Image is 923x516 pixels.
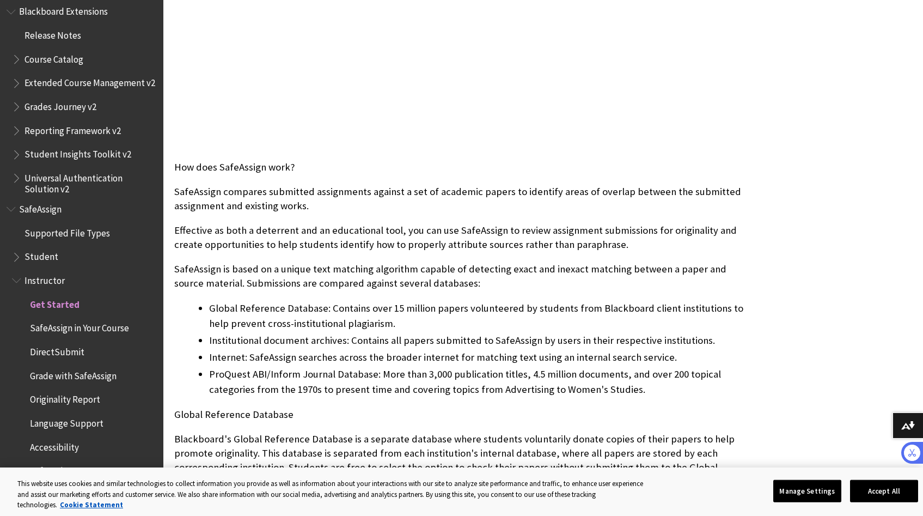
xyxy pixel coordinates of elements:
[209,333,751,348] li: Institutional document archives: Contains all papers submitted to SafeAssign by users in their re...
[25,122,121,136] span: Reporting Framework v2
[19,200,62,215] span: SafeAssign
[174,262,751,290] p: SafeAssign is based on a unique text matching algorithm capable of detecting exact and inexact ma...
[174,223,751,252] p: Effective as both a deterrent and an educational tool, you can use SafeAssign to review assignmen...
[773,479,841,502] button: Manage Settings
[7,3,157,195] nav: Book outline for Blackboard Extensions
[30,343,84,357] span: DirectSubmit
[30,438,79,453] span: Accessibility
[25,98,96,112] span: Grades Journey v2
[25,248,58,263] span: Student
[174,408,751,422] p: Global Reference Database
[209,350,751,365] li: Internet: SafeAssign searches across the broader internet for matching text using an internal sea...
[60,500,123,509] a: More information about your privacy, opens in a new tab
[25,26,81,41] span: Release Notes
[19,3,108,17] span: Blackboard Extensions
[7,200,157,504] nav: Book outline for Blackboard SafeAssign
[209,367,751,397] li: ProQuest ABI/Inform Journal Database: More than 3,000 publication titles, 4.5 million documents, ...
[850,479,918,502] button: Accept All
[25,224,110,239] span: Supported File Types
[25,271,65,286] span: Instructor
[25,169,156,195] span: Universal Authentication Solution v2
[30,319,129,334] span: SafeAssign in Your Course
[25,145,131,160] span: Student Insights Toolkit v2
[174,185,751,213] p: SafeAssign compares submitted assignments against a set of academic papers to identify areas of o...
[30,367,117,381] span: Grade with SafeAssign
[209,301,751,331] li: Global Reference Database: Contains over 15 million papers volunteered by students from Blackboar...
[174,160,751,174] p: How does SafeAssign work?
[25,50,83,65] span: Course Catalog
[30,414,103,429] span: Language Support
[30,295,80,310] span: Get Started
[30,462,93,477] span: SafeAssign FAQs
[25,74,155,89] span: Extended Course Management v2
[17,478,646,511] div: This website uses cookies and similar technologies to collect information you provide as well as ...
[30,391,100,405] span: Originality Report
